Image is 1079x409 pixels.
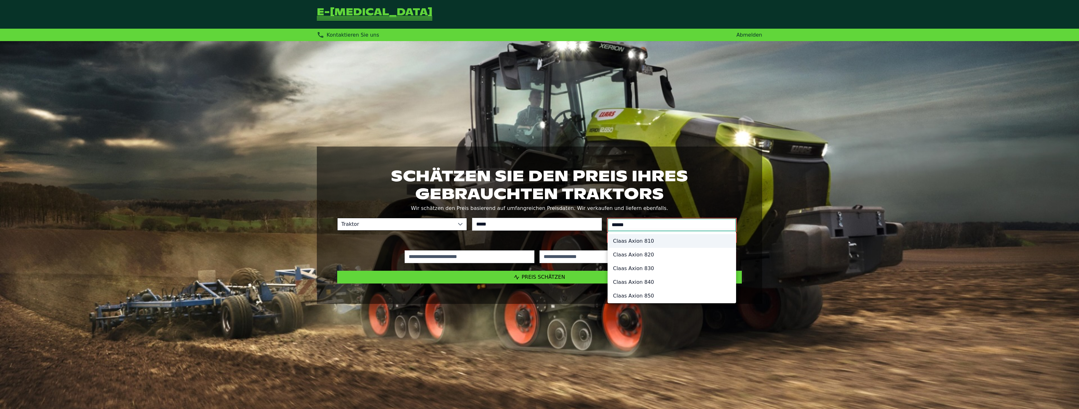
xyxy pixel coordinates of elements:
[317,8,432,21] a: Zurück zur Startseite
[337,167,742,203] h1: Schätzen Sie den Preis Ihres gebrauchten Traktors
[607,233,737,243] small: Bitte wählen Sie ein Modell aus den Vorschlägen
[736,32,762,38] a: Abmelden
[317,31,379,39] div: Kontaktieren Sie uns
[327,32,379,38] span: Kontaktieren Sie uns
[337,271,742,283] button: Preis schätzen
[337,204,742,213] p: Wir schätzen den Preis basierend auf umfangreichen Preisdaten. Wir verkaufen und liefern ebenfalls.
[608,289,736,303] li: Claas Axion 850
[338,218,454,230] span: Traktor
[608,248,736,262] li: Claas Axion 820
[608,303,736,316] li: Claas Axion 870
[608,275,736,289] li: Claas Axion 840
[608,234,736,248] li: Claas Axion 810
[522,274,565,280] span: Preis schätzen
[608,262,736,275] li: Claas Axion 830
